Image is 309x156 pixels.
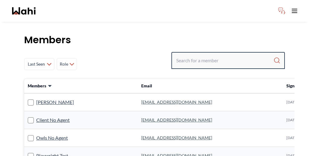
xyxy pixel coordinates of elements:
button: Members [28,83,52,89]
input: Search input [176,55,273,66]
span: Email [141,83,152,88]
a: [EMAIL_ADDRESS][DOMAIN_NAME] [141,117,212,122]
a: [EMAIL_ADDRESS][DOMAIN_NAME] [141,135,212,140]
a: Owls No Agent [36,134,68,142]
button: Toggle open navigation menu [288,5,301,17]
span: Role [59,59,68,70]
a: Wahi homepage [12,7,36,15]
a: Client No Agent [36,116,70,124]
h1: Members [24,34,285,46]
a: [PERSON_NAME] [36,98,74,106]
a: [EMAIL_ADDRESS][DOMAIN_NAME] [141,99,212,105]
span: Last Seen [27,59,46,70]
span: Members [28,83,46,89]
